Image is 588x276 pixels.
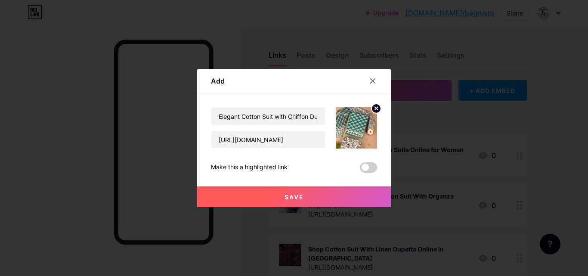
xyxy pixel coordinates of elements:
[211,131,325,148] input: URL
[285,193,304,201] span: Save
[211,162,288,173] div: Make this a highlighted link
[336,107,377,149] img: link_thumbnail
[197,186,391,207] button: Save
[211,76,225,86] div: Add
[211,108,325,125] input: Title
